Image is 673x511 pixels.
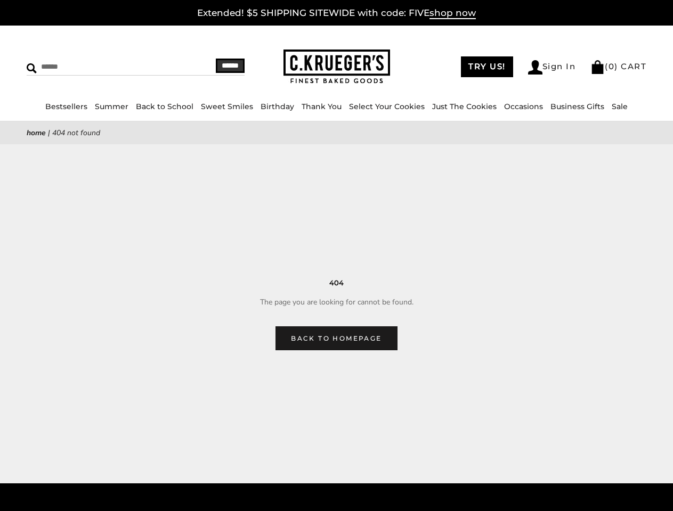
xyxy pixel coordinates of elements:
span: 0 [609,61,615,71]
p: The page you are looking for cannot be found. [43,296,630,308]
a: Thank You [302,102,342,111]
nav: breadcrumbs [27,127,646,139]
img: Bag [590,60,605,74]
span: shop now [429,7,476,19]
span: 404 Not Found [52,128,100,138]
img: C.KRUEGER'S [283,50,390,84]
a: Occasions [504,102,543,111]
h3: 404 [43,277,630,289]
a: Back to School [136,102,193,111]
a: TRY US! [461,56,513,77]
a: Sale [612,102,628,111]
span: | [48,128,50,138]
a: Sign In [528,60,576,75]
a: Business Gifts [550,102,604,111]
img: Search [27,63,37,73]
a: Bestsellers [45,102,87,111]
a: Back to homepage [275,326,397,350]
input: Search [27,59,168,75]
a: Birthday [261,102,294,111]
a: Just The Cookies [432,102,497,111]
a: Sweet Smiles [201,102,253,111]
a: (0) CART [590,61,646,71]
a: Extended! $5 SHIPPING SITEWIDE with code: FIVEshop now [197,7,476,19]
img: Account [528,60,542,75]
a: Select Your Cookies [349,102,425,111]
a: Home [27,128,46,138]
a: Summer [95,102,128,111]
